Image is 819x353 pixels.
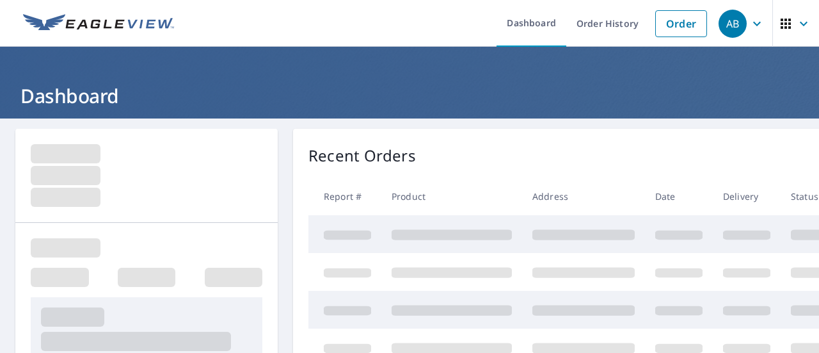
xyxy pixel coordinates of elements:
[713,177,781,215] th: Delivery
[308,144,416,167] p: Recent Orders
[308,177,381,215] th: Report #
[23,14,174,33] img: EV Logo
[655,10,707,37] a: Order
[522,177,645,215] th: Address
[15,83,804,109] h1: Dashboard
[719,10,747,38] div: AB
[645,177,713,215] th: Date
[381,177,522,215] th: Product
